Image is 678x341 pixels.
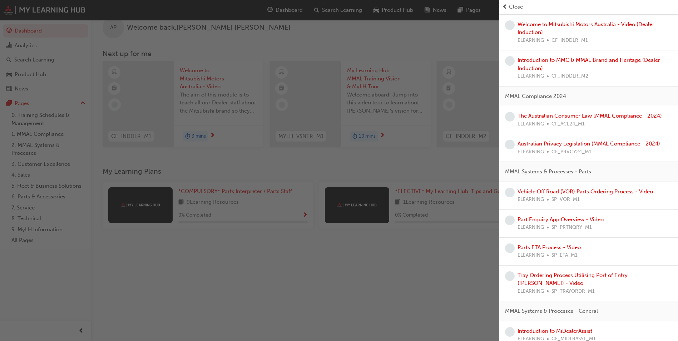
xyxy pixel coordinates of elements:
span: Close [509,3,523,11]
span: SP_TRAYORDR_M1 [551,287,595,296]
span: SP_PRTNQRY_M1 [551,223,592,232]
span: learningRecordVerb_NONE-icon [505,20,515,30]
a: Introduction to MiDealerAssist [518,328,592,334]
a: Parts ETA Process - Video [518,244,581,251]
span: MMAL Systems & Processes - Parts [505,168,591,176]
span: learningRecordVerb_NONE-icon [505,188,515,197]
a: Tray Ordering Process Utilising Port of Entry ([PERSON_NAME]) - Video [518,272,628,287]
span: learningRecordVerb_NONE-icon [505,327,515,337]
span: MMAL Compliance 2024 [505,92,566,100]
a: Welcome to Mitsubishi Motors Australia - Video (Dealer Induction) [518,21,654,36]
a: The Australian Consumer Law (MMAL Compliance - 2024) [518,113,662,119]
span: CF_INDDLR_M1 [551,36,588,45]
a: Part Enquiry App Overview - Video [518,216,604,223]
span: ELEARNING [518,196,544,204]
button: prev-iconClose [502,3,675,11]
span: ELEARNING [518,148,544,156]
a: Introduction to MMC & MMAL Brand and Heritage (Dealer Induction) [518,57,660,71]
span: MMAL Systems & Processes - General [505,307,598,315]
span: CF_PRVCY24_M1 [551,148,592,156]
span: learningRecordVerb_NONE-icon [505,56,515,66]
span: prev-icon [502,3,508,11]
span: ELEARNING [518,72,544,80]
span: ELEARNING [518,120,544,128]
span: SP_VOR_M1 [551,196,580,204]
span: learningRecordVerb_NONE-icon [505,216,515,225]
span: ELEARNING [518,36,544,45]
span: SP_ETA_M1 [551,251,578,260]
span: CF_ACL24_M1 [551,120,585,128]
a: Vehicle Off Road (VOR) Parts Ordering Process - Video [518,188,653,195]
span: ELEARNING [518,251,544,260]
span: learningRecordVerb_NONE-icon [505,271,515,281]
a: Australian Privacy Legislation (MMAL Compliance - 2024) [518,140,660,147]
span: learningRecordVerb_NONE-icon [505,112,515,122]
span: ELEARNING [518,223,544,232]
span: CF_INDDLR_M2 [551,72,588,80]
span: learningRecordVerb_NONE-icon [505,140,515,149]
span: ELEARNING [518,287,544,296]
span: learningRecordVerb_NONE-icon [505,243,515,253]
